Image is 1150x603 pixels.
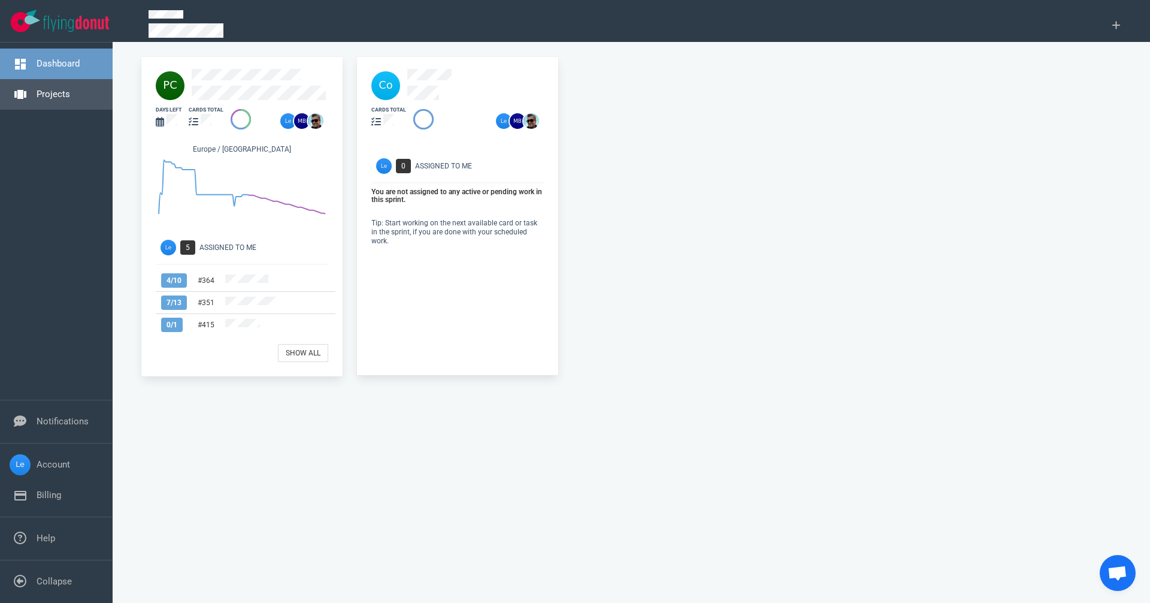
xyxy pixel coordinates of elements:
div: cards total [189,106,223,114]
img: 26 [510,113,525,129]
img: 26 [294,113,310,129]
div: Assigned To Me [415,161,551,171]
div: Europe / [GEOGRAPHIC_DATA] [156,144,328,157]
span: 7 / 13 [161,296,187,310]
p: You are not assigned to any active or pending work in this sprint. [371,188,544,204]
img: Flying Donut text logo [43,16,109,32]
span: 0 [396,159,411,173]
a: #351 [198,299,214,307]
span: 4 / 10 [161,273,187,288]
a: Help [37,533,55,544]
img: Avatar [376,158,392,174]
img: 40 [156,71,184,100]
div: days left [156,106,181,114]
img: 26 [496,113,512,129]
a: Account [37,459,70,470]
img: 26 [308,113,323,129]
a: Projects [37,89,70,100]
div: Assigned To Me [199,242,335,253]
img: 26 [523,113,539,129]
p: Tip: Start working on the next available card or task in the sprint, if you are done with your sc... [371,219,544,246]
a: Open de chat [1100,555,1136,591]
a: #415 [198,321,214,329]
img: Avatar [161,240,176,255]
div: cards total [371,106,406,114]
img: 26 [280,113,296,129]
img: 40 [371,71,400,100]
span: 0 / 1 [161,318,183,332]
span: 5 [180,240,195,255]
a: Notifications [37,416,89,427]
a: Collapse [37,576,72,587]
a: Dashboard [37,58,80,69]
a: Billing [37,490,61,501]
a: Show All [278,344,328,362]
a: #364 [198,276,214,285]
